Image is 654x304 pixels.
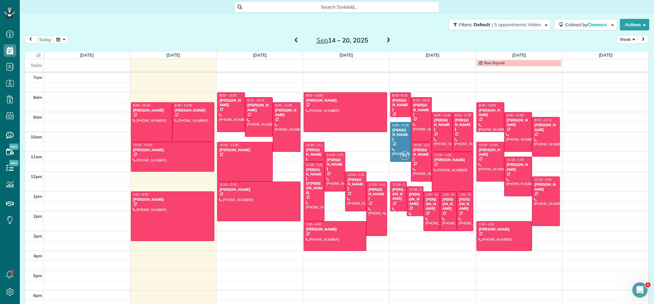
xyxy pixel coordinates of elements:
div: [PERSON_NAME] [434,118,451,132]
div: [PERSON_NAME] [459,197,471,211]
span: Cleaners [587,22,608,27]
a: Filters: Default | 5 appointments hidden [445,19,551,30]
span: 8am [33,95,42,100]
span: 7am [33,75,42,80]
div: [PERSON_NAME] [534,123,558,132]
div: [PERSON_NAME] [413,103,430,117]
div: [PERSON_NAME] [347,177,364,191]
span: 3pm [33,233,42,238]
div: [PERSON_NAME] [133,148,212,152]
div: [PERSON_NAME] [392,128,409,142]
span: New [9,160,19,166]
a: [DATE] [80,52,94,58]
span: 8:30 - 10:30 [133,103,150,107]
a: [DATE] [512,52,526,58]
div: [PERSON_NAME] [506,162,530,172]
div: [PERSON_NAME] [133,108,171,113]
span: 12pm [31,174,42,179]
span: 1pm [33,194,42,199]
span: 11am [31,154,42,159]
a: [DATE] [339,52,353,58]
span: 11:00 - 1:00 [327,153,344,157]
div: [PERSON_NAME] [534,182,558,191]
span: 10:30 - 11:30 [306,143,325,147]
span: Default [474,22,490,27]
div: [PERSON_NAME] [409,192,422,206]
div: [PERSON_NAME] [174,108,212,113]
button: Actions [620,19,649,30]
span: 10:30 - 12:30 [413,143,432,147]
span: 10:30 - 12:00 [133,143,152,147]
div: [PERSON_NAME] [306,98,385,103]
div: [PERSON_NAME] [219,187,299,192]
button: next [637,35,649,44]
div: [PERSON_NAME] [478,148,502,157]
div: [PERSON_NAME] [368,187,385,201]
span: New [9,144,19,150]
span: Colored by [565,22,609,27]
div: [PERSON_NAME] [306,227,364,231]
span: 12:30 - 2:00 [392,183,410,187]
span: 8:00 - 9:15 [392,93,408,97]
span: 1:00 - 3:00 [442,192,458,197]
span: Filters: [459,22,472,27]
div: [PERSON_NAME] [413,148,430,161]
div: [PERSON_NAME] [506,118,530,127]
span: 8:15 - 10:15 [247,98,264,102]
a: [DATE] [166,52,180,58]
span: 8:00 - 10:00 [219,93,237,97]
span: 9:00 - 11:00 [434,113,451,117]
span: 10:30 - 12:30 [219,143,239,147]
div: [PERSON_NAME] [306,148,323,161]
div: [PERSON_NAME] [478,227,530,231]
div: [PERSON_NAME] [425,197,438,211]
a: [DATE] [253,52,267,58]
span: 12:45 - 2:15 [409,187,426,191]
span: 9:00 - 11:00 [455,113,472,117]
div: [PERSON_NAME] [247,103,271,112]
span: 8:30 - 10:30 [175,103,192,107]
span: 8:15 - 10:30 [413,98,430,102]
div: [PERSON_NAME] O'[PERSON_NAME] [306,168,323,195]
iframe: Intercom live chat [632,282,648,298]
button: prev [25,35,37,44]
div: [PERSON_NAME] [434,158,471,162]
span: 5pm [33,273,42,278]
span: Sep [316,36,328,44]
div: [PERSON_NAME] [275,108,299,117]
div: [PERSON_NAME] [442,197,455,211]
span: 11:15 - 1:15 [506,158,524,162]
button: today [36,35,54,44]
span: 9am [33,114,42,120]
div: [PERSON_NAME] [392,187,405,201]
span: 2:30 - 4:00 [306,222,321,226]
button: Filters: Default | 5 appointments hidden [448,19,551,30]
span: 1:00 - 3:00 [426,192,441,197]
a: [DATE] [599,52,612,58]
span: 8:30 - 10:00 [479,103,496,107]
span: 1 [645,282,650,287]
span: 10am [31,134,42,139]
a: [DATE] [426,52,439,58]
span: 6pm [33,293,42,298]
span: 11:30 - 2:30 [306,163,323,167]
span: 12:00 - 2:00 [347,173,365,177]
div: [PERSON_NAME] [478,108,502,117]
div: [PERSON_NAME] [454,118,471,132]
div: [PERSON_NAME] [392,98,409,112]
span: 9:00 - 11:00 [506,113,524,117]
span: 12:30 - 2:30 [219,183,237,187]
h2: 14 – 20, 2025 [302,37,382,44]
span: 8:30 - 11:00 [275,103,292,107]
div: [PERSON_NAME] [219,148,271,152]
span: 10:30 - 12:30 [479,143,498,147]
span: 2:30 - 4:00 [479,222,494,226]
div: [PERSON_NAME] [219,98,243,107]
span: 12:15 - 2:45 [534,177,551,182]
span: 4pm [33,253,42,258]
span: 11:00 - 1:00 [434,153,451,157]
span: 9:30 - 11:30 [392,123,410,127]
span: 1:00 - 3:30 [133,192,148,197]
span: ES [400,151,409,160]
button: Week [617,35,638,44]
